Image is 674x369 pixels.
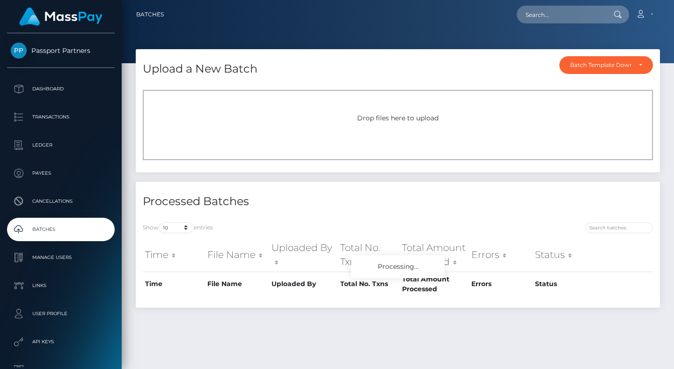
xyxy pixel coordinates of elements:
p: Transactions [11,110,111,124]
span: Passport Partners [7,46,115,55]
label: Show entries [143,222,213,233]
h4: Processed Batches [143,193,391,210]
a: Links [7,274,115,297]
a: Dashboard [7,77,115,101]
th: Errors [469,238,533,272]
a: Payees [7,162,115,185]
th: Total No. Txns [338,272,400,296]
p: User Profile [11,307,111,321]
th: Errors [469,272,533,296]
th: Status [533,272,597,296]
a: Transactions [7,105,115,129]
div: Batch Template Download [570,61,631,69]
th: Time [143,238,205,272]
th: Uploaded By [269,272,337,296]
a: Cancellations [7,190,115,213]
input: Search batches [585,222,653,233]
a: Batches [7,218,115,241]
a: User Profile [7,302,115,325]
img: MassPay Logo [19,7,103,26]
a: Ledger [7,133,115,157]
p: Links [11,279,111,293]
p: Dashboard [11,82,111,96]
p: Cancellations [11,194,111,208]
th: Total No. Txns [338,238,400,272]
h4: Upload a New Batch [143,61,257,77]
th: Total Amount Processed [400,272,469,296]
a: Batches [136,5,164,24]
th: File Name [205,272,269,296]
p: API Keys [11,335,111,349]
p: Manage Users [11,251,111,265]
th: Status [533,238,597,272]
th: Total Amount Processed [400,238,469,272]
div: Processing... [351,255,445,278]
select: Showentries [159,222,194,233]
th: Uploaded By [269,238,337,272]
p: Batches [11,222,111,236]
th: Time [143,272,205,296]
p: Payees [11,166,111,180]
span: Drop files here to upload [357,114,439,122]
a: Manage Users [7,246,115,269]
img: Passport Partners [11,43,27,59]
a: API Keys [7,330,115,354]
th: File Name [205,238,269,272]
p: Ledger [11,138,111,152]
button: Batch Template Download [559,56,653,74]
input: Search... [517,6,605,23]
